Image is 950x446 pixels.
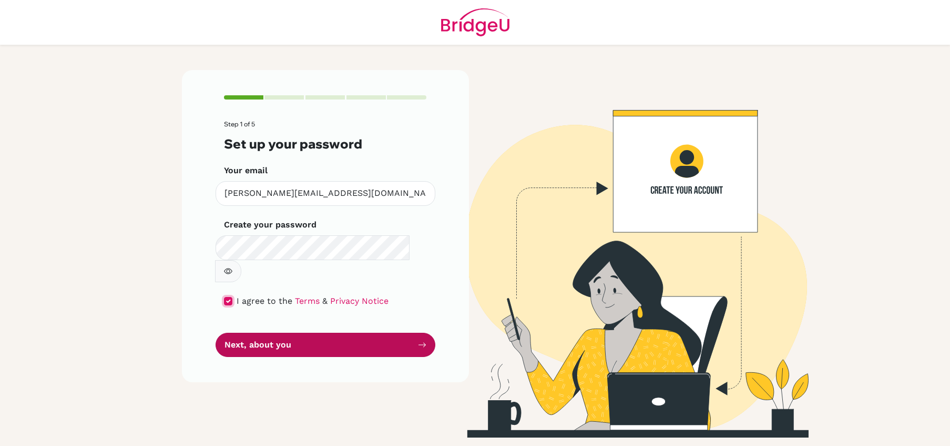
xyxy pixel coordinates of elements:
[325,70,925,438] img: Create your account
[322,296,328,306] span: &
[237,296,292,306] span: I agree to the
[216,181,435,206] input: Insert your email*
[224,164,268,177] label: Your email
[224,219,316,231] label: Create your password
[330,296,389,306] a: Privacy Notice
[224,136,427,152] h3: Set up your password
[216,333,435,358] button: Next, about you
[224,120,255,128] span: Step 1 of 5
[295,296,320,306] a: Terms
